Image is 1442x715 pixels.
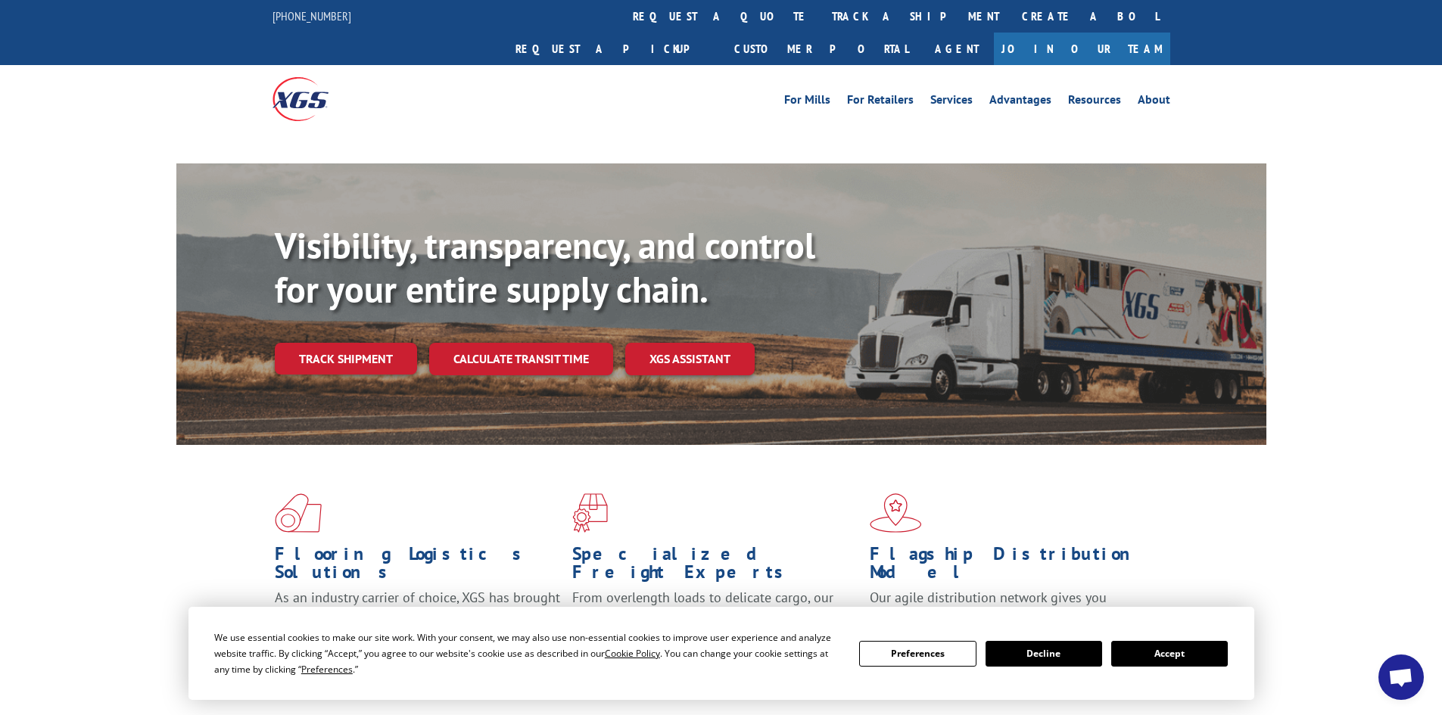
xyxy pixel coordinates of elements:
[214,630,841,677] div: We use essential cookies to make our site work. With your consent, we may also use non-essential ...
[504,33,723,65] a: Request a pickup
[994,33,1170,65] a: Join Our Team
[572,545,858,589] h1: Specialized Freight Experts
[275,589,560,642] span: As an industry carrier of choice, XGS has brought innovation and dedication to flooring logistics...
[920,33,994,65] a: Agent
[572,493,608,533] img: xgs-icon-focused-on-flooring-red
[870,493,922,533] img: xgs-icon-flagship-distribution-model-red
[301,663,353,676] span: Preferences
[723,33,920,65] a: Customer Portal
[1378,654,1424,700] div: Open chat
[784,94,830,110] a: For Mills
[188,607,1254,700] div: Cookie Consent Prompt
[625,343,755,375] a: XGS ASSISTANT
[605,647,660,660] span: Cookie Policy
[1068,94,1121,110] a: Resources
[859,641,976,667] button: Preferences
[1138,94,1170,110] a: About
[429,343,613,375] a: Calculate transit time
[870,545,1156,589] h1: Flagship Distribution Model
[1111,641,1228,667] button: Accept
[986,641,1102,667] button: Decline
[275,222,815,312] b: Visibility, transparency, and control for your entire supply chain.
[275,493,322,533] img: xgs-icon-total-supply-chain-intelligence-red
[275,545,561,589] h1: Flooring Logistics Solutions
[273,8,351,23] a: [PHONE_NUMBER]
[870,589,1148,624] span: Our agile distribution network gives you nationwide inventory management on demand.
[989,94,1051,110] a: Advantages
[847,94,914,110] a: For Retailers
[572,589,858,656] p: From overlength loads to delicate cargo, our experienced staff knows the best way to move your fr...
[930,94,973,110] a: Services
[275,343,417,375] a: Track shipment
